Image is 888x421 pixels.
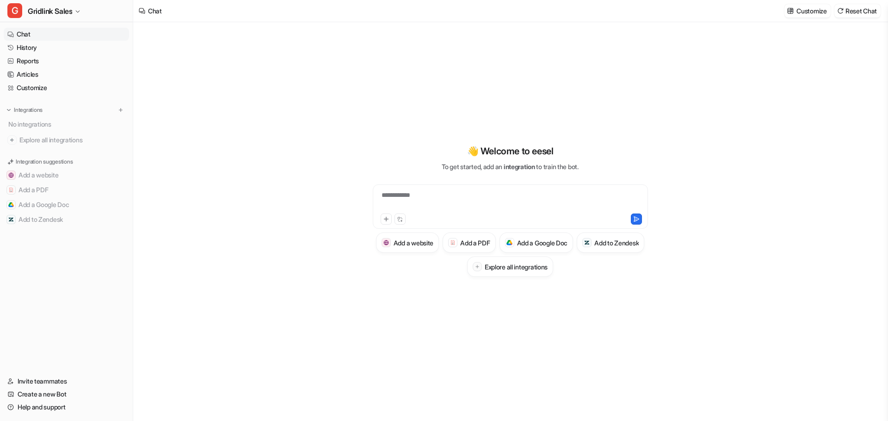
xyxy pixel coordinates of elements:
[4,168,129,183] button: Add a websiteAdd a website
[148,6,162,16] div: Chat
[834,4,881,18] button: Reset Chat
[787,7,794,14] img: customize
[7,3,22,18] span: G
[467,256,553,277] button: Explore all integrations
[4,197,129,212] button: Add a Google DocAdd a Google Doc
[460,238,490,248] h3: Add a PDF
[450,240,456,245] img: Add a PDF
[376,232,439,253] button: Add a websiteAdd a website
[28,5,72,18] span: Gridlink Sales
[6,116,129,132] div: No integrations
[4,183,129,197] button: Add a PDFAdd a PDF
[584,240,590,246] img: Add to Zendesk
[16,158,73,166] p: Integration suggestions
[796,6,826,16] p: Customize
[4,68,129,81] a: Articles
[4,105,45,115] button: Integrations
[504,163,535,171] span: integration
[594,238,639,248] h3: Add to Zendesk
[4,401,129,414] a: Help and support
[506,240,512,245] img: Add a Google Doc
[4,212,129,227] button: Add to ZendeskAdd to Zendesk
[4,55,129,67] a: Reports
[4,134,129,146] a: Explore all integrations
[117,107,124,113] img: menu_add.svg
[4,28,129,41] a: Chat
[7,135,17,145] img: explore all integrations
[6,107,12,113] img: expand menu
[8,187,14,193] img: Add a PDF
[517,238,568,248] h3: Add a Google Doc
[394,238,433,248] h3: Add a website
[14,106,43,114] p: Integrations
[443,232,495,253] button: Add a PDFAdd a PDF
[442,162,578,171] p: To get started, add an to train the bot.
[499,232,573,253] button: Add a Google DocAdd a Google Doc
[4,388,129,401] a: Create a new Bot
[19,133,125,147] span: Explore all integrations
[4,41,129,54] a: History
[4,375,129,388] a: Invite teammates
[8,202,14,207] img: Add a Google Doc
[8,172,14,178] img: Add a website
[8,217,14,222] img: Add to Zendesk
[837,7,844,14] img: reset
[4,81,129,94] a: Customize
[383,240,389,246] img: Add a website
[577,232,644,253] button: Add to ZendeskAdd to Zendesk
[784,4,830,18] button: Customize
[467,144,554,158] p: 👋 Welcome to eesel
[485,262,548,272] h3: Explore all integrations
